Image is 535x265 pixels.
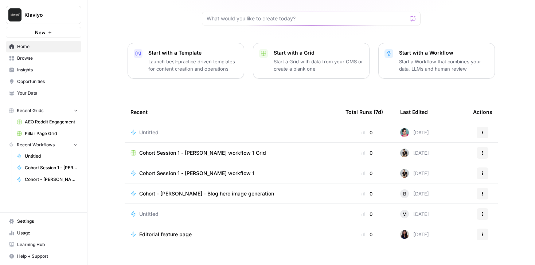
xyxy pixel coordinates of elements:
span: Cohort Session 1 - [PERSON_NAME] workflow 1 Grid [139,149,266,157]
p: Launch best-practice driven templates for content creation and operations [148,58,238,72]
p: Start with a Workflow [399,49,489,56]
a: Opportunities [6,76,81,87]
span: Untitled [139,210,159,218]
a: Editorial feature page [130,231,334,238]
a: Browse [6,52,81,64]
a: Cohort - [PERSON_NAME] - Blog hero image generation [13,174,81,185]
div: 0 [345,190,388,197]
div: 0 [345,170,388,177]
a: Untitled [13,150,81,162]
span: Learning Hub [17,241,78,248]
span: M [402,210,407,218]
a: Cohort Session 1 - [PERSON_NAME] workflow 1 [13,162,81,174]
div: Recent [130,102,334,122]
img: Klaviyo Logo [8,8,22,21]
div: 0 [345,129,388,136]
img: qq1exqcea0wapzto7wd7elbwtl3p [400,169,409,178]
a: Cohort Session 1 - [PERSON_NAME] workflow 1 Grid [130,149,334,157]
button: Start with a TemplateLaunch best-practice driven templates for content creation and operations [128,43,244,79]
button: Workspace: Klaviyo [6,6,81,24]
div: Last Edited [400,102,428,122]
a: Usage [6,227,81,239]
span: Cohort Session 1 - [PERSON_NAME] workflow 1 [25,165,78,171]
div: 0 [345,149,388,157]
p: Start with a Grid [274,49,363,56]
a: Insights [6,64,81,76]
a: Pillar Page Grid [13,128,81,139]
span: Your Data [17,90,78,96]
span: Untitled [25,153,78,159]
span: B [403,190,406,197]
button: Start with a WorkflowStart a Workflow that combines your data, LLMs and human review [378,43,495,79]
img: p2ajfkachsjhajltiglpihxvj7qq [400,128,409,137]
span: Cohort - [PERSON_NAME] - Blog hero image generation [139,190,274,197]
span: Help + Support [17,253,78,260]
span: Home [17,43,78,50]
a: Settings [6,215,81,227]
span: Insights [17,67,78,73]
div: Total Runs (7d) [345,102,383,122]
span: Opportunities [17,78,78,85]
div: [DATE] [400,210,429,218]
a: AEO Reddit Engagement [13,116,81,128]
button: New [6,27,81,38]
button: Help + Support [6,250,81,262]
div: Actions [473,102,492,122]
span: Recent Workflows [17,142,55,148]
span: Cohort Session 1 - [PERSON_NAME] workflow 1 [139,170,254,177]
a: Untitled [130,210,334,218]
p: Start a Grid with data from your CMS or create a blank one [274,58,363,72]
a: Cohort Session 1 - [PERSON_NAME] workflow 1 [130,170,334,177]
span: Klaviyo [24,11,69,19]
img: qq1exqcea0wapzto7wd7elbwtl3p [400,149,409,157]
span: Untitled [139,129,159,136]
a: Home [6,41,81,52]
span: Recent Grids [17,107,43,114]
a: Untitled [130,129,334,136]
p: Start a Workflow that combines your data, LLMs and human review [399,58,489,72]
img: rox323kbkgutb4wcij4krxobkpon [400,230,409,239]
p: Start with a Template [148,49,238,56]
div: [DATE] [400,189,429,198]
a: Your Data [6,87,81,99]
span: New [35,29,46,36]
span: Usage [17,230,78,236]
input: What would you like to create today? [207,15,407,22]
span: AEO Reddit Engagement [25,119,78,125]
span: Editorial feature page [139,231,192,238]
span: Browse [17,55,78,62]
button: Start with a GridStart a Grid with data from your CMS or create a blank one [253,43,370,79]
a: Cohort - [PERSON_NAME] - Blog hero image generation [130,190,334,197]
div: [DATE] [400,128,429,137]
span: Settings [17,218,78,225]
div: [DATE] [400,149,429,157]
div: [DATE] [400,230,429,239]
button: Recent Grids [6,105,81,116]
div: 0 [345,231,388,238]
div: [DATE] [400,169,429,178]
button: Recent Workflows [6,139,81,150]
a: Learning Hub [6,239,81,250]
div: 0 [345,210,388,218]
span: Cohort - [PERSON_NAME] - Blog hero image generation [25,176,78,183]
span: Pillar Page Grid [25,130,78,137]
